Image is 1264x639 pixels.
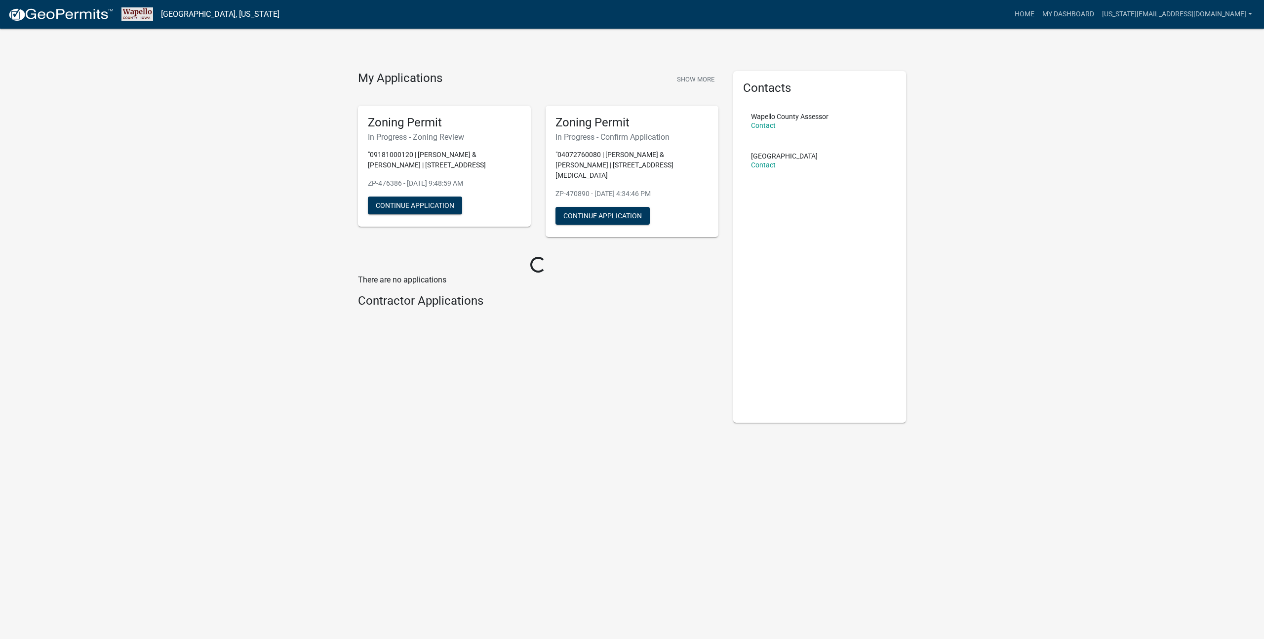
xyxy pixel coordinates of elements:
h6: In Progress - Confirm Application [555,132,709,142]
h5: Zoning Permit [555,116,709,130]
a: My Dashboard [1038,5,1098,24]
wm-workflow-list-section: Contractor Applications [358,294,718,312]
button: Continue Application [555,207,650,225]
p: "09181000120 | [PERSON_NAME] & [PERSON_NAME] | [STREET_ADDRESS] [368,150,521,170]
p: ZP-470890 - [DATE] 4:34:46 PM [555,189,709,199]
h6: In Progress - Zoning Review [368,132,521,142]
p: [GEOGRAPHIC_DATA] [751,153,818,160]
a: Contact [751,121,776,129]
button: Continue Application [368,197,462,214]
img: Wapello County, Iowa [121,7,153,21]
h4: My Applications [358,71,442,86]
p: There are no applications [358,274,718,286]
h5: Contacts [743,81,896,95]
a: Home [1011,5,1038,24]
a: [US_STATE][EMAIL_ADDRESS][DOMAIN_NAME] [1098,5,1256,24]
a: Contact [751,161,776,169]
h5: Zoning Permit [368,116,521,130]
p: "04072760080 | [PERSON_NAME] & [PERSON_NAME] | [STREET_ADDRESS][MEDICAL_DATA] [555,150,709,181]
button: Show More [673,71,718,87]
p: ZP-476386 - [DATE] 9:48:59 AM [368,178,521,189]
p: Wapello County Assessor [751,113,829,120]
a: [GEOGRAPHIC_DATA], [US_STATE] [161,6,279,23]
h4: Contractor Applications [358,294,718,308]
